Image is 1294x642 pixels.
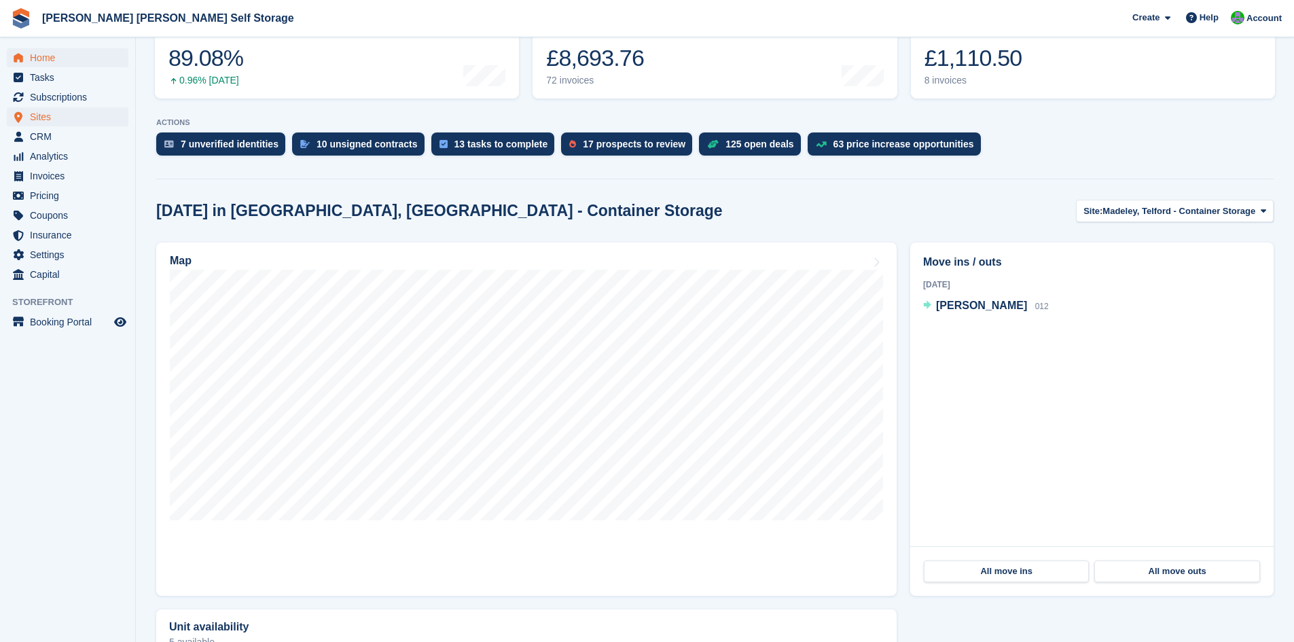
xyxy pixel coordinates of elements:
a: All move outs [1094,560,1259,582]
a: Map [156,243,897,596]
div: 125 open deals [725,139,793,149]
a: menu [7,107,128,126]
span: Sites [30,107,111,126]
span: Capital [30,265,111,284]
a: 63 price increase opportunities [808,132,988,162]
div: 8 invoices [924,75,1022,86]
button: Site: Madeley, Telford - Container Storage [1076,200,1274,222]
a: 125 open deals [699,132,807,162]
img: prospect-51fa495bee0391a8d652442698ab0144808aea92771e9ea1ae160a38d050c398.svg [569,140,576,148]
span: CRM [30,127,111,146]
a: Month-to-date sales £8,693.76 72 invoices [533,12,897,99]
a: menu [7,127,128,146]
div: £8,693.76 [546,44,647,72]
span: Tasks [30,68,111,87]
div: 7 unverified identities [181,139,278,149]
a: menu [7,265,128,284]
p: ACTIONS [156,118,1274,127]
a: menu [7,313,128,332]
span: Account [1246,12,1282,25]
img: stora-icon-8386f47178a22dfd0bd8f6a31ec36ba5ce8667c1dd55bd0f319d3a0aa187defe.svg [11,8,31,29]
img: deal-1b604bf984904fb50ccaf53a9ad4b4a5d6e5aea283cecdc64d6e3604feb123c2.svg [707,139,719,149]
h2: [DATE] in [GEOGRAPHIC_DATA], [GEOGRAPHIC_DATA] - Container Storage [156,202,723,220]
span: Subscriptions [30,88,111,107]
h2: Unit availability [169,621,249,633]
img: price_increase_opportunities-93ffe204e8149a01c8c9dc8f82e8f89637d9d84a8eef4429ea346261dce0b2c0.svg [816,141,827,147]
img: Tom Spickernell [1231,11,1244,24]
a: 13 tasks to complete [431,132,562,162]
div: 89.08% [168,44,243,72]
a: menu [7,68,128,87]
div: 72 invoices [546,75,647,86]
span: Analytics [30,147,111,166]
img: contract_signature_icon-13c848040528278c33f63329250d36e43548de30e8caae1d1a13099fd9432cc5.svg [300,140,310,148]
span: Home [30,48,111,67]
h2: Move ins / outs [923,254,1261,270]
span: Pricing [30,186,111,205]
a: [PERSON_NAME] 012 [923,298,1049,315]
a: All move ins [924,560,1089,582]
div: 10 unsigned contracts [317,139,418,149]
h2: Map [170,255,192,267]
span: Madeley, Telford - Container Storage [1102,204,1255,218]
a: menu [7,245,128,264]
a: menu [7,166,128,185]
a: menu [7,206,128,225]
a: menu [7,48,128,67]
div: 0.96% [DATE] [168,75,243,86]
img: verify_identity-adf6edd0f0f0b5bbfe63781bf79b02c33cf7c696d77639b501bdc392416b5a36.svg [164,140,174,148]
a: Occupancy 89.08% 0.96% [DATE] [155,12,519,99]
a: 7 unverified identities [156,132,292,162]
span: Coupons [30,206,111,225]
a: menu [7,186,128,205]
span: Booking Portal [30,313,111,332]
span: Site: [1083,204,1102,218]
span: Create [1132,11,1160,24]
div: [DATE] [923,279,1261,291]
span: Insurance [30,226,111,245]
a: 10 unsigned contracts [292,132,431,162]
span: 012 [1035,302,1049,311]
a: menu [7,226,128,245]
span: Invoices [30,166,111,185]
a: menu [7,88,128,107]
a: 17 prospects to review [561,132,699,162]
a: Preview store [112,314,128,330]
div: £1,110.50 [924,44,1022,72]
span: [PERSON_NAME] [936,300,1027,311]
span: Settings [30,245,111,264]
div: 13 tasks to complete [454,139,548,149]
a: [PERSON_NAME] [PERSON_NAME] Self Storage [37,7,300,29]
span: Storefront [12,296,135,309]
img: task-75834270c22a3079a89374b754ae025e5fb1db73e45f91037f5363f120a921f8.svg [439,140,448,148]
a: Awaiting payment £1,110.50 8 invoices [911,12,1275,99]
span: Help [1200,11,1219,24]
div: 17 prospects to review [583,139,685,149]
a: menu [7,147,128,166]
div: 63 price increase opportunities [833,139,974,149]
